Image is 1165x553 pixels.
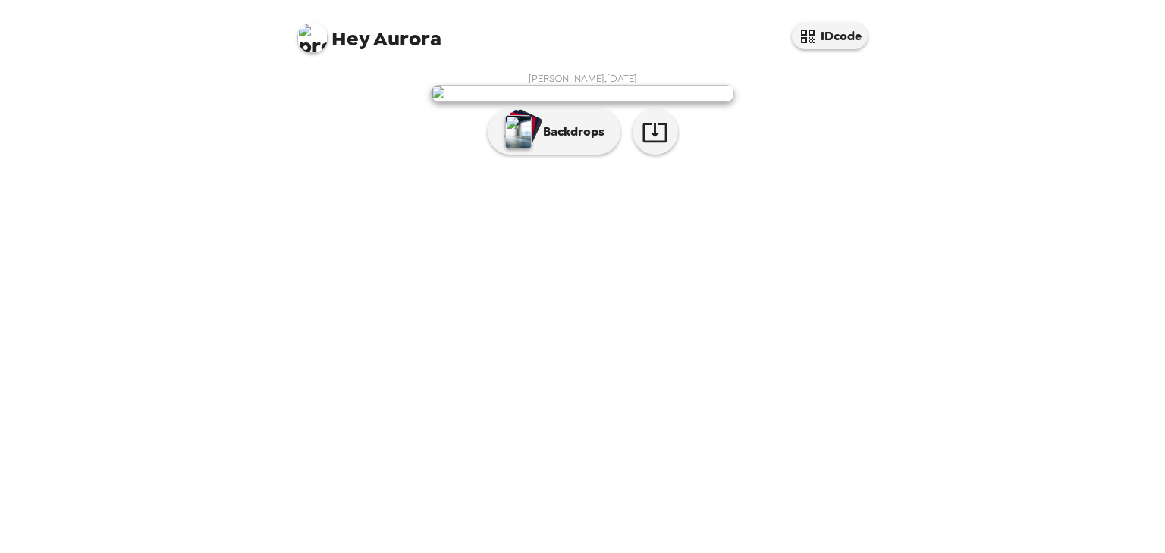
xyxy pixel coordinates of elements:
[331,25,369,52] span: Hey
[431,85,734,102] img: user
[529,72,637,85] span: [PERSON_NAME] , [DATE]
[297,23,328,53] img: profile pic
[297,15,441,49] span: Aurora
[792,23,868,49] button: IDcode
[535,123,604,141] p: Backdrops
[488,109,620,155] button: Backdrops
